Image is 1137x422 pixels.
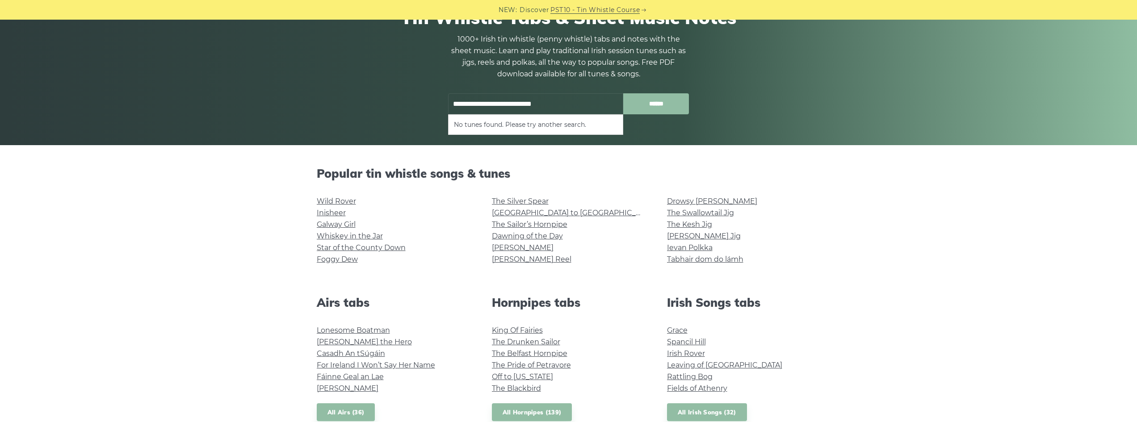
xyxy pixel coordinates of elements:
a: The Kesh Jig [667,220,712,229]
h2: Airs tabs [317,296,470,309]
span: NEW: [499,5,517,15]
a: Galway Girl [317,220,356,229]
a: Ievan Polkka [667,243,713,252]
a: [PERSON_NAME] [492,243,554,252]
a: [PERSON_NAME] the Hero [317,338,412,346]
a: [PERSON_NAME] [317,384,378,393]
a: Casadh An tSúgáin [317,349,385,358]
a: Off to [US_STATE] [492,372,553,381]
h2: Hornpipes tabs [492,296,646,309]
a: All Hornpipes (139) [492,403,572,422]
a: The Silver Spear [492,197,549,205]
a: King Of Fairies [492,326,543,334]
a: The Sailor’s Hornpipe [492,220,567,229]
a: PST10 - Tin Whistle Course [550,5,640,15]
a: Lonesome Boatman [317,326,390,334]
a: Dawning of the Day [492,232,563,240]
a: Fields of Athenry [667,384,727,393]
a: The Blackbird [492,384,541,393]
a: Fáinne Geal an Lae [317,372,384,381]
li: No tunes found. Please try another search. [454,119,617,130]
a: The Belfast Hornpipe [492,349,567,358]
a: The Drunken Sailor [492,338,560,346]
h2: Popular tin whistle songs & tunes [317,167,821,180]
a: For Ireland I Won’t Say Her Name [317,361,435,369]
a: Rattling Bog [667,372,713,381]
a: Spancil Hill [667,338,706,346]
a: Foggy Dew [317,255,358,263]
a: The Pride of Petravore [492,361,571,369]
a: [GEOGRAPHIC_DATA] to [GEOGRAPHIC_DATA] [492,209,657,217]
a: Irish Rover [667,349,705,358]
a: Star of the County Down [317,243,406,252]
span: Discover [520,5,549,15]
a: All Airs (36) [317,403,375,422]
a: Whiskey in the Jar [317,232,383,240]
a: Wild Rover [317,197,356,205]
a: [PERSON_NAME] Reel [492,255,571,263]
h2: Irish Songs tabs [667,296,821,309]
a: Leaving of [GEOGRAPHIC_DATA] [667,361,782,369]
a: All Irish Songs (32) [667,403,747,422]
a: The Swallowtail Jig [667,209,734,217]
p: 1000+ Irish tin whistle (penny whistle) tabs and notes with the sheet music. Learn and play tradi... [448,33,689,80]
a: Drowsy [PERSON_NAME] [667,197,757,205]
a: Tabhair dom do lámh [667,255,743,263]
h1: Tin Whistle Tabs & Sheet Music Notes [317,7,821,28]
a: [PERSON_NAME] Jig [667,232,741,240]
a: Grace [667,326,688,334]
a: Inisheer [317,209,346,217]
